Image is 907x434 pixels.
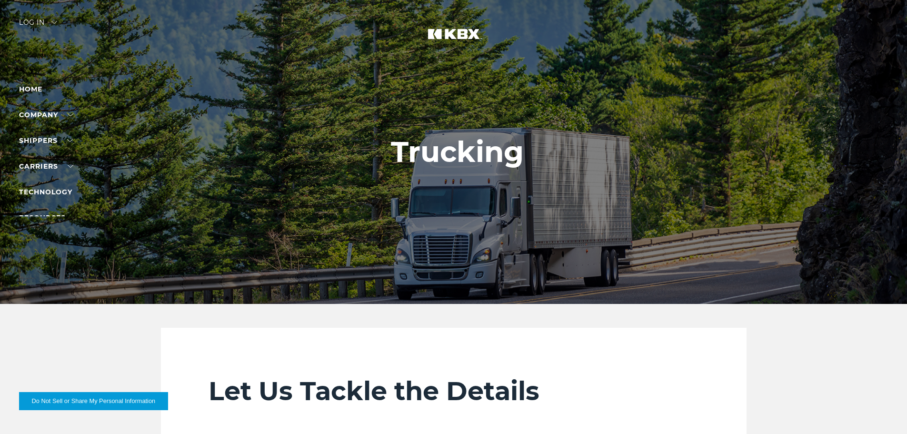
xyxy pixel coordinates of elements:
[418,19,489,61] img: kbx logo
[391,136,524,168] h1: Trucking
[19,136,73,145] a: SHIPPERS
[19,111,73,119] a: Company
[19,162,73,171] a: Carriers
[19,188,72,196] a: Technology
[19,19,57,33] div: Log in
[51,21,57,24] img: arrow
[19,392,168,410] button: Do Not Sell or Share My Personal Information
[19,85,42,93] a: Home
[19,213,81,222] a: RESOURCES
[209,375,699,407] h2: Let Us Tackle the Details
